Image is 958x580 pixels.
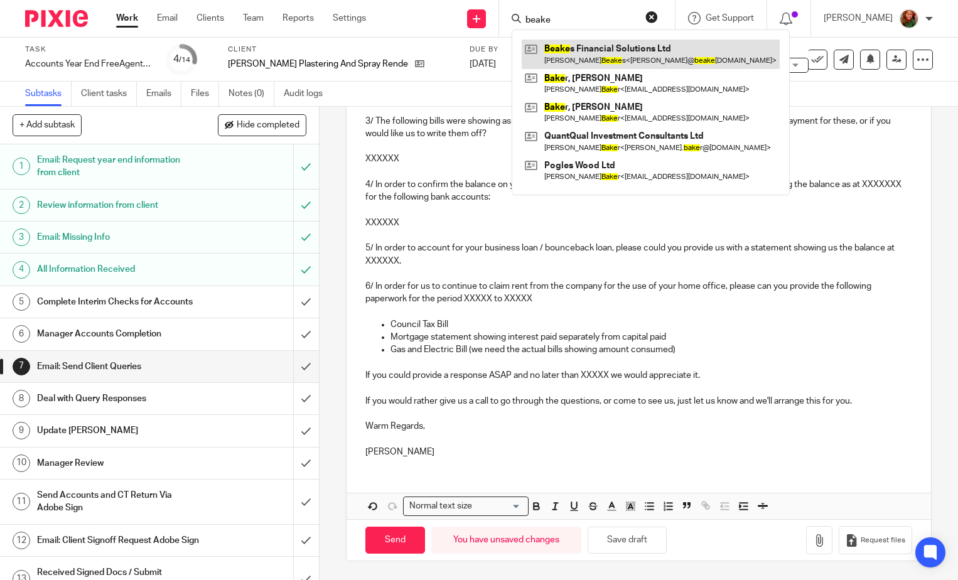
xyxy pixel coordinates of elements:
[365,217,912,229] p: XXXXXX
[365,115,912,141] p: 3/ The following bills were showing as unpaid at year end. Please could you confirm if you are st...
[283,12,314,24] a: Reports
[824,12,893,24] p: [PERSON_NAME]
[196,12,224,24] a: Clients
[37,196,200,215] h1: Review information from client
[13,196,30,214] div: 2
[229,82,274,106] a: Notes (0)
[146,82,181,106] a: Emails
[37,389,200,408] h1: Deal with Query Responses
[37,531,200,550] h1: Email: Client Signoff Request Adobe Sign
[899,9,919,29] img: sallycropped.JPG
[218,114,306,136] button: Hide completed
[25,82,72,106] a: Subtasks
[839,526,912,554] button: Request files
[365,369,912,382] p: If you could provide a response ASAP and no later than XXXXX we would appreciate it.
[243,12,264,24] a: Team
[37,260,200,279] h1: All Information Received
[13,422,30,439] div: 9
[157,12,178,24] a: Email
[13,358,30,375] div: 7
[431,527,581,554] div: You have unsaved changes
[37,357,200,376] h1: Email: Send Client Queries
[284,82,332,106] a: Audit logs
[588,527,667,554] button: Save draft
[191,82,219,106] a: Files
[173,52,190,67] div: 4
[13,228,30,246] div: 3
[365,153,912,165] p: XXXXXX
[13,158,30,175] div: 1
[179,56,190,63] small: /14
[37,454,200,473] h1: Manager Review
[13,390,30,407] div: 8
[13,532,30,549] div: 12
[25,58,151,70] div: Accounts Year End FreeAgent - 2025
[470,60,496,68] span: [DATE]
[37,151,200,183] h1: Email: Request year end information from client
[25,45,151,55] label: Task
[228,58,409,70] p: [PERSON_NAME] Plastering And Spray Rendering Ltd
[13,454,30,472] div: 10
[365,420,912,432] p: Warm Regards,
[365,178,912,204] p: 4/ In order to confirm the balance on your bank accounts, please could you provide a bank stateme...
[13,114,82,136] button: + Add subtask
[365,446,912,458] p: [PERSON_NAME]
[37,325,200,343] h1: Manager Accounts Completion
[403,497,529,516] div: Search for option
[13,261,30,279] div: 4
[116,12,138,24] a: Work
[25,10,88,27] img: Pixie
[13,325,30,343] div: 6
[406,500,475,513] span: Normal text size
[365,242,912,267] p: 5/ In order to account for your business loan / bounceback loan, please could you provide us with...
[476,500,521,513] input: Search for option
[37,486,200,518] h1: Send Accounts and CT Return Via Adobe Sign
[390,343,912,356] p: Gas and Electric Bill (we need the actual bills showing amount consumed)
[228,45,454,55] label: Client
[37,421,200,440] h1: Update [PERSON_NAME]
[861,535,905,545] span: Request files
[13,293,30,311] div: 5
[706,14,754,23] span: Get Support
[645,11,658,23] button: Clear
[81,82,137,106] a: Client tasks
[470,45,526,55] label: Due by
[37,293,200,311] h1: Complete Interim Checks for Accounts
[365,280,912,306] p: 6/ In order for us to continue to claim rent from the company for the use of your home office, pl...
[13,493,30,510] div: 11
[390,331,912,343] p: Mortgage statement showing interest paid separately from capital paid
[524,15,637,26] input: Search
[390,318,912,331] p: Council Tax Bill
[365,527,425,554] input: Send
[37,228,200,247] h1: Email: Missing Info
[237,121,299,131] span: Hide completed
[365,395,912,407] p: If you would rather give us a call to go through the questions, or come to see us, just let us kn...
[333,12,366,24] a: Settings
